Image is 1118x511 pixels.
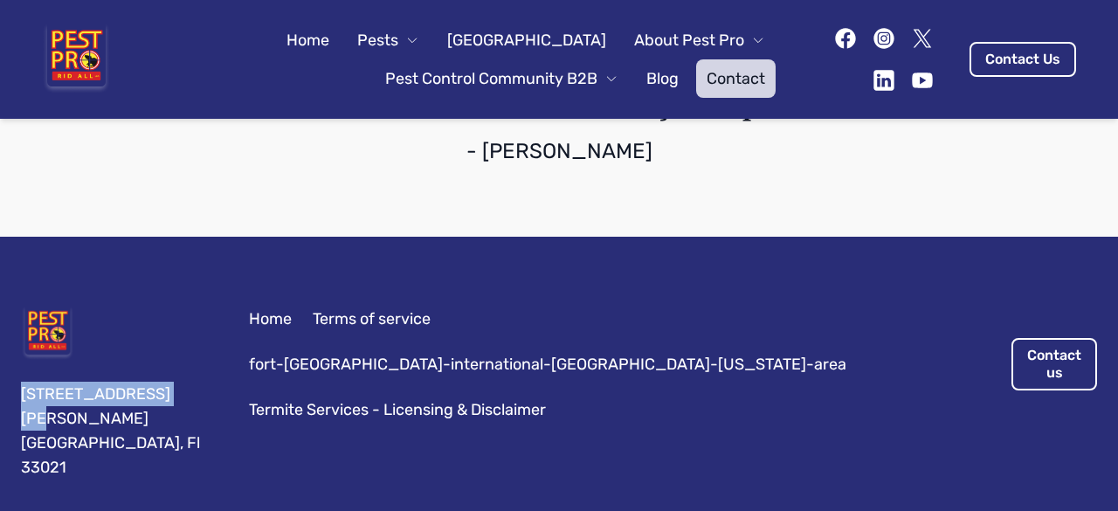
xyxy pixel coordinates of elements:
[970,42,1076,77] a: Contact Us
[249,397,546,422] a: Termite Services - Licensing & Disclaimer
[249,307,292,331] a: Home
[42,24,111,94] img: Pest Pro Rid All
[21,307,74,361] img: Pest Pro Rid All, LLC
[696,59,776,98] a: Contact
[636,59,689,98] a: Blog
[385,66,597,91] span: Pest Control Community B2B
[466,135,652,167] p: - [PERSON_NAME]
[634,28,744,52] span: About Pest Pro
[375,59,629,98] button: Pest Control Community B2B
[347,21,430,59] button: Pests
[624,21,776,59] button: About Pest Pro
[21,382,207,480] div: [STREET_ADDRESS][PERSON_NAME] [GEOGRAPHIC_DATA], Fl 33021
[276,21,340,59] a: Home
[1011,338,1097,390] a: Contact us
[313,307,431,331] a: Terms of service
[249,352,846,376] a: fort-[GEOGRAPHIC_DATA]-international-[GEOGRAPHIC_DATA]-[US_STATE]-area
[357,28,398,52] span: Pests
[437,21,617,59] a: [GEOGRAPHIC_DATA]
